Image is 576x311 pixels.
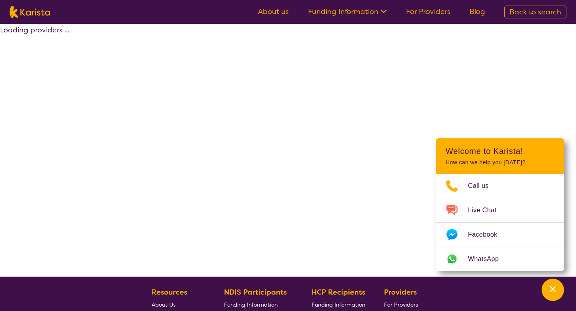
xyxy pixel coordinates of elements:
span: Live Chat [468,204,506,216]
a: Funding Information [224,298,293,311]
p: How can we help you [DATE]? [446,159,554,166]
img: Karista logo [10,6,50,18]
h2: Welcome to Karista! [446,146,554,156]
span: For Providers [384,301,418,308]
b: Providers [384,287,417,297]
ul: Choose channel [436,174,564,271]
a: Back to search [504,6,566,18]
a: For Providers [384,298,421,311]
b: NDIS Participants [224,287,287,297]
span: About Us [152,301,176,308]
span: Call us [468,180,498,192]
a: Funding Information [312,298,365,311]
span: Funding Information [312,301,365,308]
button: Channel Menu [542,279,564,301]
span: Facebook [468,229,507,241]
a: Funding Information [308,7,387,16]
a: Blog [470,7,485,16]
a: About Us [152,298,205,311]
b: HCP Recipients [312,287,365,297]
a: About us [258,7,289,16]
span: Funding Information [224,301,278,308]
a: For Providers [406,7,450,16]
b: Resources [152,287,187,297]
div: Channel Menu [436,138,564,271]
span: WhatsApp [468,253,508,265]
a: Web link opens in a new tab. [436,247,564,271]
span: Back to search [510,7,561,17]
